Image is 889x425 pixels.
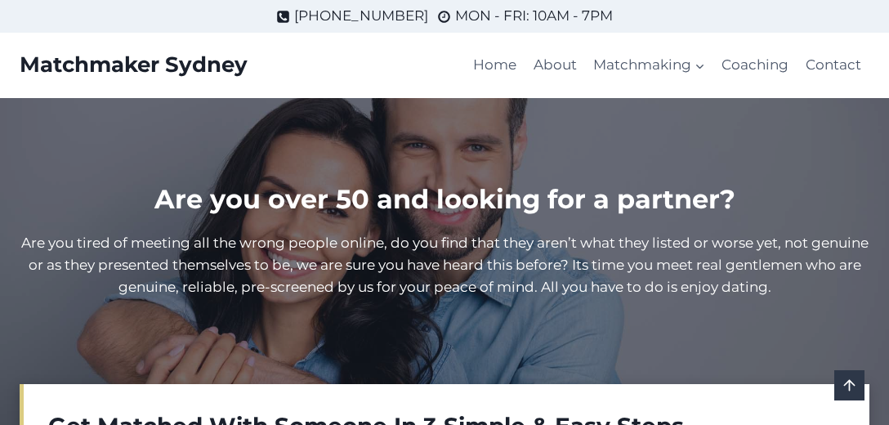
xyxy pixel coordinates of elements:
span: MON - FRI: 10AM - 7PM [455,5,613,27]
nav: Primary [465,46,869,85]
a: Coaching [713,46,797,85]
span: Matchmaking [593,54,705,76]
h1: Are you over 50 and looking for a partner? [20,180,869,219]
a: [PHONE_NUMBER] [276,5,428,27]
a: Home [465,46,525,85]
a: Matchmaking [585,46,713,85]
a: Contact [797,46,869,85]
a: Matchmaker Sydney [20,52,248,78]
a: Scroll to top [834,370,864,400]
a: About [525,46,585,85]
span: [PHONE_NUMBER] [294,5,428,27]
p: Are you tired of meeting all the wrong people online, do you find that they aren’t what they list... [20,232,869,299]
